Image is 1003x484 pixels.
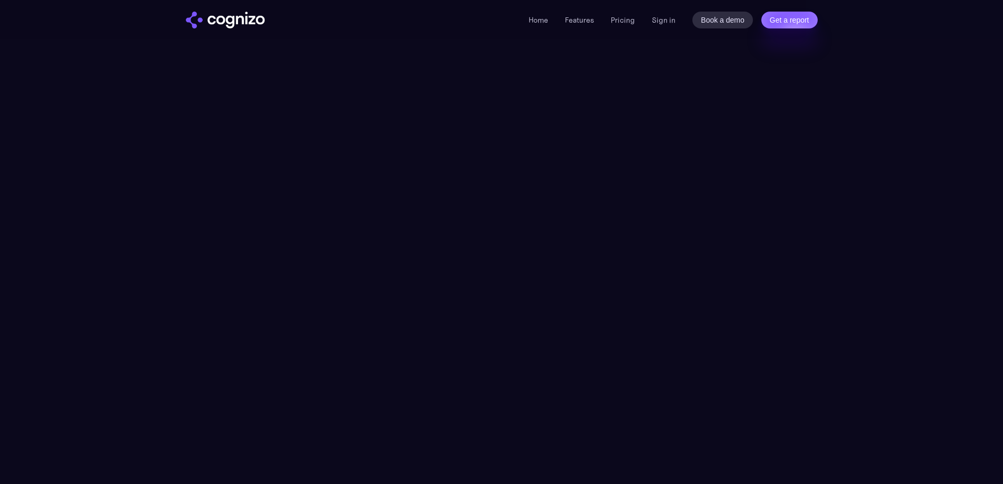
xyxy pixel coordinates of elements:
a: Get a report [761,12,818,28]
a: Home [529,15,548,25]
a: Sign in [652,14,676,26]
a: home [186,12,265,28]
img: cognizo logo [186,12,265,28]
a: Features [565,15,594,25]
a: Book a demo [692,12,753,28]
a: Pricing [611,15,635,25]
